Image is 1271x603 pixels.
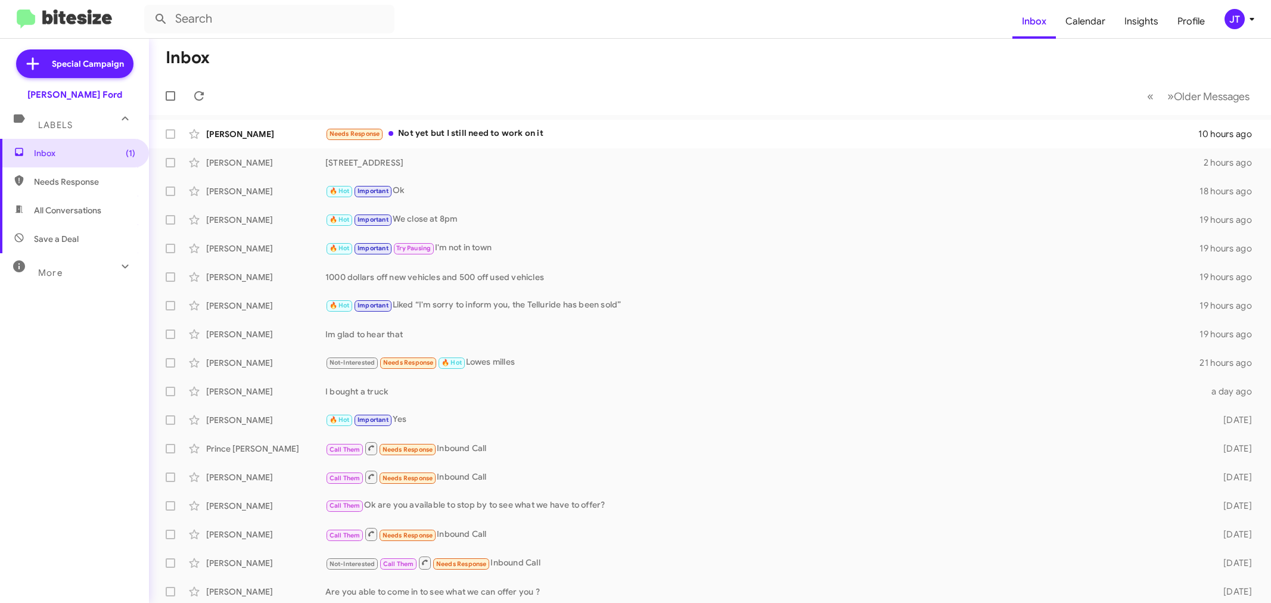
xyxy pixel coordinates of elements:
[206,271,325,283] div: [PERSON_NAME]
[330,446,361,453] span: Call Them
[325,127,1198,141] div: Not yet but I still need to work on it
[1199,214,1261,226] div: 19 hours ago
[1147,89,1154,104] span: «
[1202,386,1261,397] div: a day ago
[1115,4,1168,39] a: Insights
[1202,557,1261,569] div: [DATE]
[27,89,122,101] div: [PERSON_NAME] Ford
[396,244,431,252] span: Try Pausing
[1202,471,1261,483] div: [DATE]
[330,531,361,539] span: Call Them
[1141,84,1257,108] nav: Page navigation example
[330,216,350,223] span: 🔥 Hot
[166,48,210,67] h1: Inbox
[383,474,433,482] span: Needs Response
[1167,89,1174,104] span: »
[383,560,414,568] span: Call Them
[206,157,325,169] div: [PERSON_NAME]
[1202,500,1261,512] div: [DATE]
[1202,443,1261,455] div: [DATE]
[206,586,325,598] div: [PERSON_NAME]
[325,184,1199,198] div: Ok
[358,187,389,195] span: Important
[325,586,1202,598] div: Are you able to come in to see what we can offer you ?
[325,299,1199,312] div: Liked “I'm sorry to inform you, the Telluride has been sold”
[206,128,325,140] div: [PERSON_NAME]
[330,130,380,138] span: Needs Response
[330,244,350,252] span: 🔥 Hot
[206,214,325,226] div: [PERSON_NAME]
[206,443,325,455] div: Prince [PERSON_NAME]
[436,560,487,568] span: Needs Response
[383,359,434,366] span: Needs Response
[34,147,135,159] span: Inbox
[330,359,375,366] span: Not-Interested
[1214,9,1258,29] button: JT
[1199,300,1261,312] div: 19 hours ago
[206,471,325,483] div: [PERSON_NAME]
[1198,128,1261,140] div: 10 hours ago
[52,58,124,70] span: Special Campaign
[206,529,325,540] div: [PERSON_NAME]
[206,500,325,512] div: [PERSON_NAME]
[206,414,325,426] div: [PERSON_NAME]
[1202,529,1261,540] div: [DATE]
[358,301,389,309] span: Important
[325,527,1202,542] div: Inbound Call
[206,328,325,340] div: [PERSON_NAME]
[34,204,101,216] span: All Conversations
[206,300,325,312] div: [PERSON_NAME]
[1202,414,1261,426] div: [DATE]
[206,557,325,569] div: [PERSON_NAME]
[1225,9,1245,29] div: JT
[1199,271,1261,283] div: 19 hours ago
[1012,4,1056,39] a: Inbox
[1140,84,1161,108] button: Previous
[325,356,1199,369] div: Lowes milles
[38,120,73,130] span: Labels
[330,474,361,482] span: Call Them
[325,555,1202,570] div: Inbound Call
[330,187,350,195] span: 🔥 Hot
[358,244,389,252] span: Important
[325,470,1202,484] div: Inbound Call
[206,185,325,197] div: [PERSON_NAME]
[325,386,1202,397] div: I bought a truck
[1168,4,1214,39] a: Profile
[330,502,361,509] span: Call Them
[325,413,1202,427] div: Yes
[1174,90,1250,103] span: Older Messages
[206,386,325,397] div: [PERSON_NAME]
[1202,157,1261,169] div: 2 hours ago
[325,157,1202,169] div: [STREET_ADDRESS]
[126,147,135,159] span: (1)
[206,243,325,254] div: [PERSON_NAME]
[34,176,135,188] span: Needs Response
[1202,586,1261,598] div: [DATE]
[16,49,133,78] a: Special Campaign
[442,359,462,366] span: 🔥 Hot
[38,268,63,278] span: More
[383,446,433,453] span: Needs Response
[325,499,1202,512] div: Ok are you available to stop by to see what we have to offer?
[325,271,1199,283] div: 1000 dollars off new vehicles and 500 off used vehicles
[144,5,394,33] input: Search
[1199,357,1261,369] div: 21 hours ago
[34,233,79,245] span: Save a Deal
[325,213,1199,226] div: We close at 8pm
[325,441,1202,456] div: Inbound Call
[358,216,389,223] span: Important
[206,357,325,369] div: [PERSON_NAME]
[325,241,1199,255] div: I'm not in town
[1056,4,1115,39] a: Calendar
[383,531,433,539] span: Needs Response
[1199,185,1261,197] div: 18 hours ago
[330,560,375,568] span: Not-Interested
[1160,84,1257,108] button: Next
[330,301,350,309] span: 🔥 Hot
[325,328,1199,340] div: Im glad to hear that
